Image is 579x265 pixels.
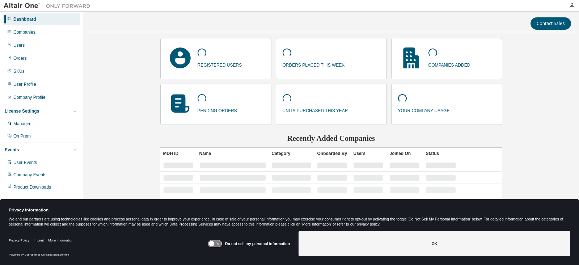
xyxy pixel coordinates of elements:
[13,160,37,165] div: User Events
[5,108,39,114] div: License Settings
[283,60,345,68] p: orders placed this week
[5,198,34,204] div: External Links
[13,16,36,22] div: Dashboard
[428,60,470,68] p: companies added
[283,106,348,114] p: units purchased this year
[426,148,456,159] div: Status
[317,148,347,159] div: Onboarded By
[13,81,36,87] div: User Profile
[272,148,312,159] div: Category
[160,134,502,143] h2: Recently Added Companies
[13,94,46,100] div: Company Profile
[5,147,19,153] div: Events
[398,106,450,114] p: your company usage
[13,55,27,61] div: Orders
[13,68,25,74] div: SKUs
[13,184,51,190] div: Product Downloads
[4,2,94,9] img: Altair One
[163,148,194,159] div: MDH ID
[13,172,46,178] div: Company Events
[199,148,266,159] div: Name
[198,106,237,114] p: pending orders
[13,121,31,127] div: Managed
[389,148,420,159] div: Joined On
[13,133,31,139] div: On Prem
[353,148,384,159] div: Users
[13,29,35,35] div: Companies
[13,42,25,48] div: Users
[198,60,242,68] p: registered users
[531,17,571,30] button: Contact Sales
